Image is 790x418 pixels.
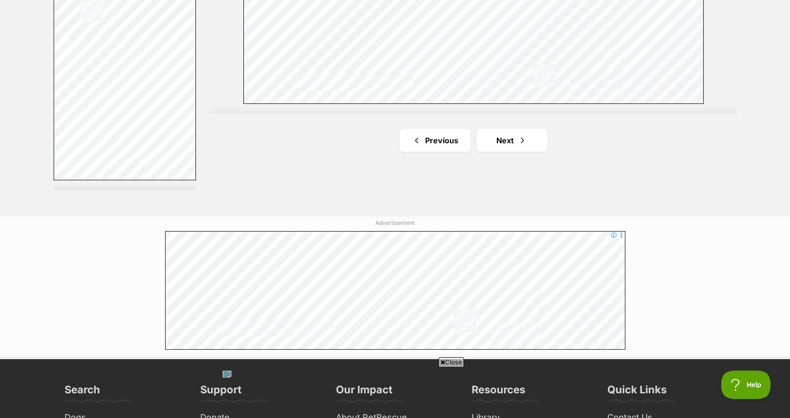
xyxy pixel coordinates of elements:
iframe: Advertisement [223,371,568,413]
nav: Pagination [210,129,737,152]
h3: Search [65,383,100,402]
iframe: Advertisement [165,231,625,350]
a: Next page [476,129,548,152]
a: Previous page [400,129,471,152]
span: Close [438,357,464,367]
h3: Support [200,383,242,402]
h3: Quick Links [607,383,667,402]
iframe: Help Scout Beacon - Open [721,371,771,399]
